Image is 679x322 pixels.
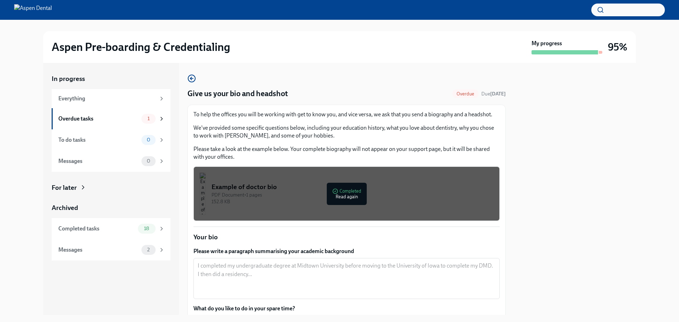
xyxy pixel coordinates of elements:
[52,74,170,83] a: In progress
[58,246,139,254] div: Messages
[193,247,500,255] label: Please write a paragraph summarising your academic background
[211,182,494,192] div: Example of doctor bio
[211,192,494,198] div: PDF Document • 1 pages
[58,157,139,165] div: Messages
[52,218,170,239] a: Completed tasks18
[608,41,627,53] h3: 95%
[52,40,230,54] h2: Aspen Pre-boarding & Credentialing
[52,151,170,172] a: Messages0
[481,90,506,97] span: July 20th, 2025 10:00
[58,136,139,144] div: To do tasks
[143,137,155,142] span: 0
[490,91,506,97] strong: [DATE]
[52,239,170,260] a: Messages2
[211,198,494,205] div: 152.8 KB
[193,166,500,221] button: Example of doctor bioPDF Document•1 pages152.8 KBCompletedRead again
[52,108,170,129] a: Overdue tasks1
[193,111,500,118] p: To help the offices you will be working with get to know you, and vice versa, we ask that you sen...
[52,183,170,192] a: For later
[52,183,77,192] div: For later
[140,226,153,231] span: 18
[481,91,506,97] span: Due
[193,233,500,242] p: Your bio
[452,91,478,96] span: Overdue
[193,145,500,161] p: Please take a look at the example below. Your complete biography will not appear on your support ...
[52,203,170,212] a: Archived
[58,225,135,233] div: Completed tasks
[187,88,288,99] h4: Give us your bio and headshot
[52,89,170,108] a: Everything
[193,124,500,140] p: We've provided some specific questions below, including your education history, what you love abo...
[52,129,170,151] a: To do tasks0
[532,40,562,47] strong: My progress
[58,95,156,103] div: Everything
[199,172,206,215] img: Example of doctor bio
[58,115,139,123] div: Overdue tasks
[143,116,154,121] span: 1
[143,247,154,252] span: 2
[193,305,500,312] label: What do you like to do in your spare time?
[143,158,155,164] span: 0
[14,4,52,16] img: Aspen Dental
